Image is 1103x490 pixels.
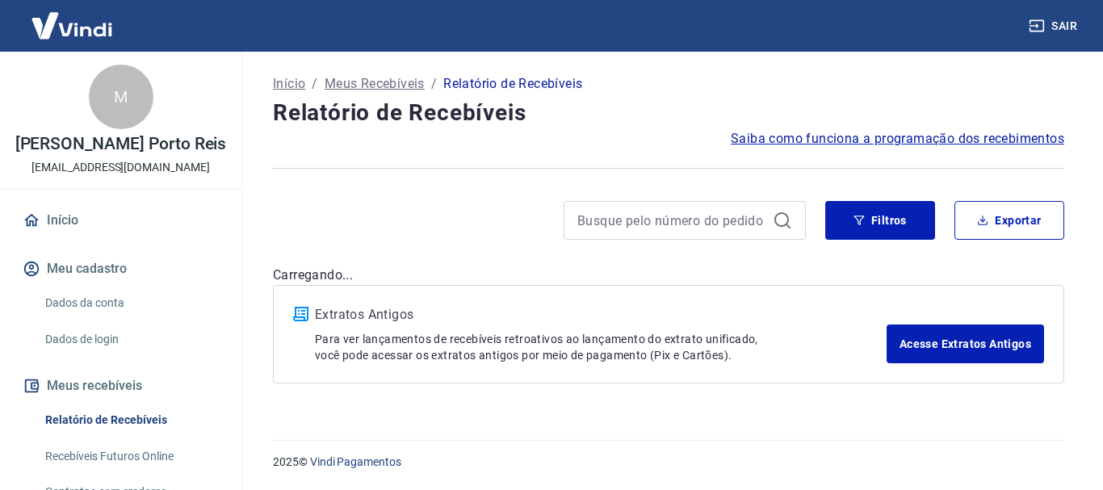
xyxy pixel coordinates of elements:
[39,404,222,437] a: Relatório de Recebíveis
[19,368,222,404] button: Meus recebíveis
[15,136,227,153] p: [PERSON_NAME] Porto Reis
[825,201,935,240] button: Filtros
[39,323,222,356] a: Dados de login
[431,74,437,94] p: /
[443,74,582,94] p: Relatório de Recebíveis
[89,65,153,129] div: M
[39,287,222,320] a: Dados da conta
[31,159,210,176] p: [EMAIL_ADDRESS][DOMAIN_NAME]
[310,455,401,468] a: Vindi Pagamentos
[39,440,222,473] a: Recebíveis Futuros Online
[19,251,222,287] button: Meu cadastro
[325,74,425,94] a: Meus Recebíveis
[293,307,308,321] img: ícone
[19,203,222,238] a: Início
[954,201,1064,240] button: Exportar
[315,331,887,363] p: Para ver lançamentos de recebíveis retroativos ao lançamento do extrato unificado, você pode aces...
[19,1,124,50] img: Vindi
[273,454,1064,471] p: 2025 ©
[273,266,1064,285] p: Carregando...
[315,305,887,325] p: Extratos Antigos
[887,325,1044,363] a: Acesse Extratos Antigos
[273,74,305,94] a: Início
[312,74,317,94] p: /
[731,129,1064,149] a: Saiba como funciona a programação dos recebimentos
[273,97,1064,129] h4: Relatório de Recebíveis
[1025,11,1084,41] button: Sair
[577,208,766,232] input: Busque pelo número do pedido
